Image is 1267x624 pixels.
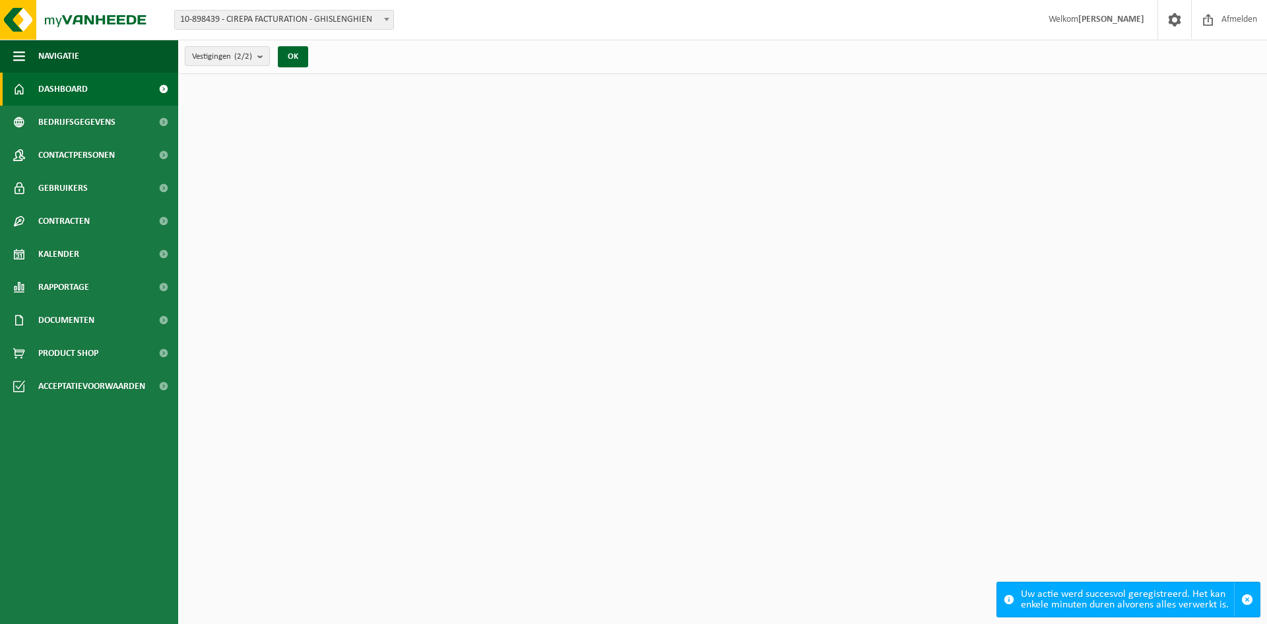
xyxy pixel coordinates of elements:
[38,271,89,304] span: Rapportage
[174,10,394,30] span: 10-898439 - CIREPA FACTURATION - GHISLENGHIEN
[38,370,145,403] span: Acceptatievoorwaarden
[278,46,308,67] button: OK
[192,47,252,67] span: Vestigingen
[1078,15,1144,24] strong: [PERSON_NAME]
[38,304,94,337] span: Documenten
[185,46,270,66] button: Vestigingen(2/2)
[234,52,252,61] count: (2/2)
[38,139,115,172] span: Contactpersonen
[38,172,88,205] span: Gebruikers
[38,40,79,73] span: Navigatie
[38,337,98,370] span: Product Shop
[1021,582,1234,617] div: Uw actie werd succesvol geregistreerd. Het kan enkele minuten duren alvorens alles verwerkt is.
[38,106,115,139] span: Bedrijfsgegevens
[175,11,393,29] span: 10-898439 - CIREPA FACTURATION - GHISLENGHIEN
[38,205,90,238] span: Contracten
[38,238,79,271] span: Kalender
[38,73,88,106] span: Dashboard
